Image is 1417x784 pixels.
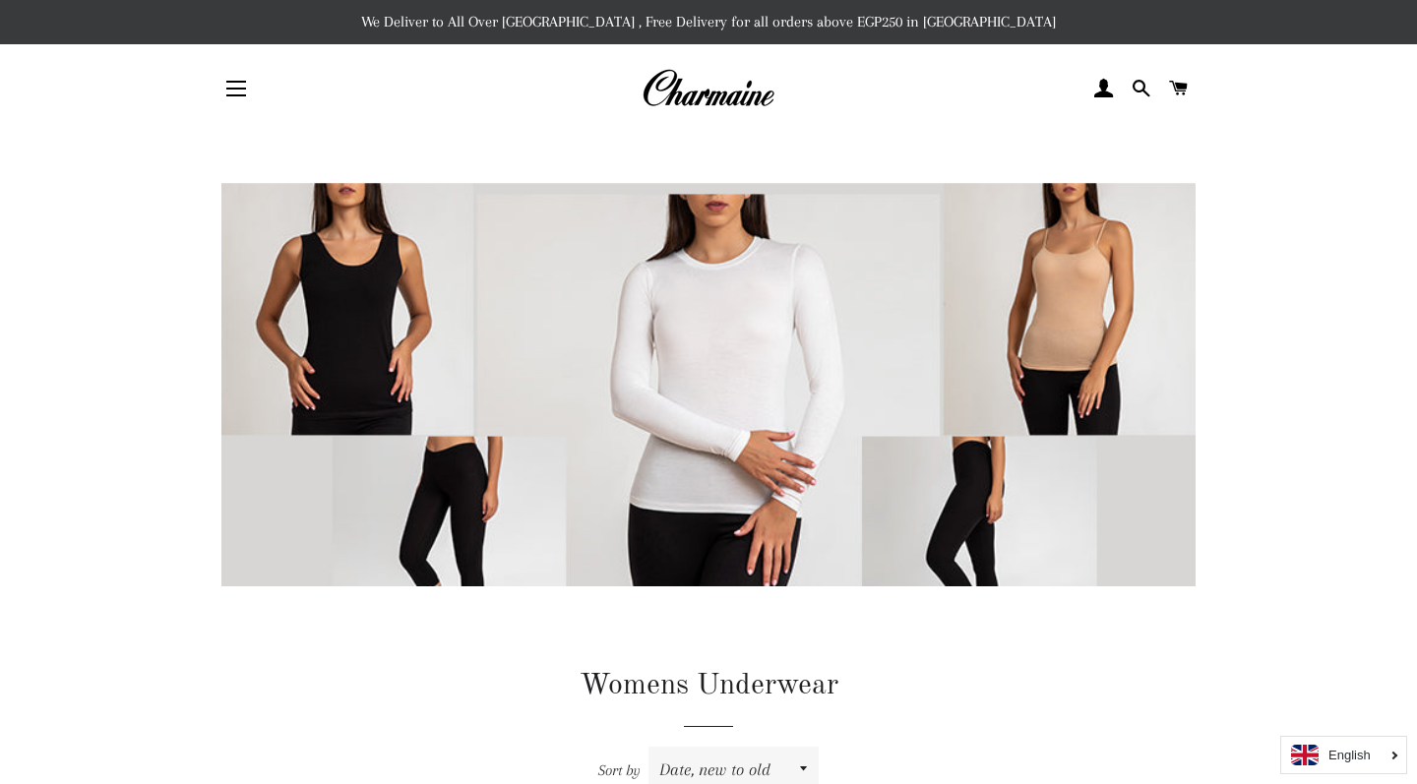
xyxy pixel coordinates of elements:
span: Sort by [598,761,641,779]
img: Womens Underwear [221,183,1196,670]
h1: Womens Underwear [221,665,1196,706]
i: English [1328,749,1371,761]
img: Charmaine Egypt [642,67,774,110]
a: English [1291,745,1396,765]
